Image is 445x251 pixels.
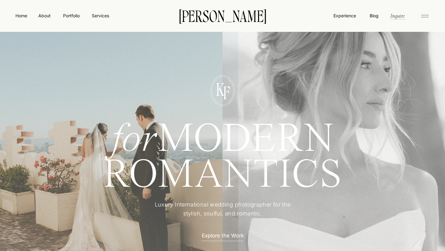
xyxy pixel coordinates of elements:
[81,158,365,192] h1: ROMANTICS
[390,12,405,19] a: Inquire
[333,12,357,19] a: Experience
[37,12,51,19] a: About
[14,12,28,19] a: Home
[169,9,276,22] a: [PERSON_NAME]
[196,232,250,238] a: Explore the Work
[368,12,380,19] a: Blog
[212,81,229,96] p: K
[91,12,109,19] a: Services
[146,200,300,219] p: Luxury International wedding photographer for the stylish, soulful, and romantic.
[112,120,158,160] i: for
[60,12,82,19] a: Portfolio
[81,122,365,152] h1: MODERN
[218,84,235,100] p: F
